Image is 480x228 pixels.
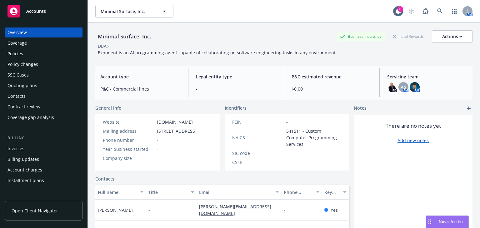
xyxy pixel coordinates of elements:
a: Policies [5,49,82,59]
div: Key contact [324,189,340,196]
div: Quoting plans [7,81,37,91]
div: Company size [103,155,154,161]
button: Title [146,185,197,200]
a: Switch app [448,5,461,17]
div: Policies [7,49,23,59]
div: Year business started [103,146,154,152]
a: Installment plans [5,176,82,186]
div: Account charges [7,165,42,175]
div: NAICS [232,134,284,141]
div: 8 [397,6,403,12]
span: General info [95,105,122,111]
a: Report a Bug [419,5,432,17]
span: Nova Assist [439,219,463,224]
span: [STREET_ADDRESS] [157,128,197,134]
span: - [286,119,288,125]
span: - [157,137,158,143]
div: Email [199,189,272,196]
span: - [196,86,276,92]
img: photo [410,82,420,92]
a: Billing updates [5,154,82,164]
a: Overview [5,27,82,37]
button: Key contact [322,185,349,200]
div: SIC code [232,150,284,156]
div: Mailing address [103,128,154,134]
button: Minimal Surface, Inc. [95,5,173,17]
button: Actions [432,30,472,43]
button: Phone number [281,185,322,200]
a: Contacts [5,91,82,101]
div: Coverage gap analysis [7,112,54,122]
div: Drag to move [426,216,434,228]
span: Open Client Navigator [12,207,58,214]
button: Email [197,185,281,200]
div: Billing [5,135,82,141]
div: SSC Cases [7,70,29,80]
span: - [286,159,288,166]
a: Start snowing [405,5,417,17]
div: Contacts [7,91,26,101]
span: There are no notes yet [386,122,441,130]
span: 541511 - Custom Computer Programming Services [286,128,342,147]
span: - [286,150,288,156]
a: add [465,105,472,112]
span: P&C - Commercial lines [100,86,181,92]
span: [PERSON_NAME] [98,207,133,213]
span: - [157,146,158,152]
div: Invoices [7,144,24,154]
div: Total Rewards [390,32,427,40]
a: Quoting plans [5,81,82,91]
a: Invoices [5,144,82,154]
div: Website [103,119,154,125]
a: Policy changes [5,59,82,69]
div: Coverage [7,38,27,48]
div: Policy changes [7,59,38,69]
span: Notes [354,105,367,112]
div: Overview [7,27,27,37]
a: Search [434,5,446,17]
div: Full name [98,189,137,196]
a: Coverage [5,38,82,48]
a: Account charges [5,165,82,175]
a: Coverage gap analysis [5,112,82,122]
span: Accounts [26,9,46,14]
a: Accounts [5,2,82,20]
div: Actions [442,31,462,42]
span: P&C estimated revenue [292,73,372,80]
div: Phone number [103,137,154,143]
span: Servicing team [387,73,467,80]
a: - [284,207,290,213]
div: Contract review [7,102,40,112]
div: Minimal Surface, Inc. [95,32,154,41]
span: $0.00 [292,86,372,92]
span: Yes [331,207,338,213]
button: Nova Assist [426,216,469,228]
span: - [148,207,150,213]
div: Business Insurance [337,32,385,40]
span: Minimal Surface, Inc. [101,8,155,15]
span: Legal entity type [196,73,276,80]
a: Contract review [5,102,82,112]
div: Title [148,189,187,196]
a: [DOMAIN_NAME] [157,119,193,125]
div: Installment plans [7,176,44,186]
a: Add new notes [397,137,429,144]
span: AG [401,84,407,91]
a: Contacts [95,176,114,182]
div: FEIN [232,119,284,125]
a: SSC Cases [5,70,82,80]
span: Identifiers [225,105,247,111]
div: CSLB [232,159,284,166]
div: Billing updates [7,154,39,164]
div: DBA: - [98,43,109,49]
button: Full name [95,185,146,200]
img: photo [387,82,397,92]
div: Phone number [284,189,312,196]
a: [PERSON_NAME][EMAIL_ADDRESS][DOMAIN_NAME] [199,204,271,216]
span: - [157,155,158,161]
span: Account type [100,73,181,80]
span: Exponent is an AI programming agent capable of collaborating on software engineering tasks in any... [98,50,337,56]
